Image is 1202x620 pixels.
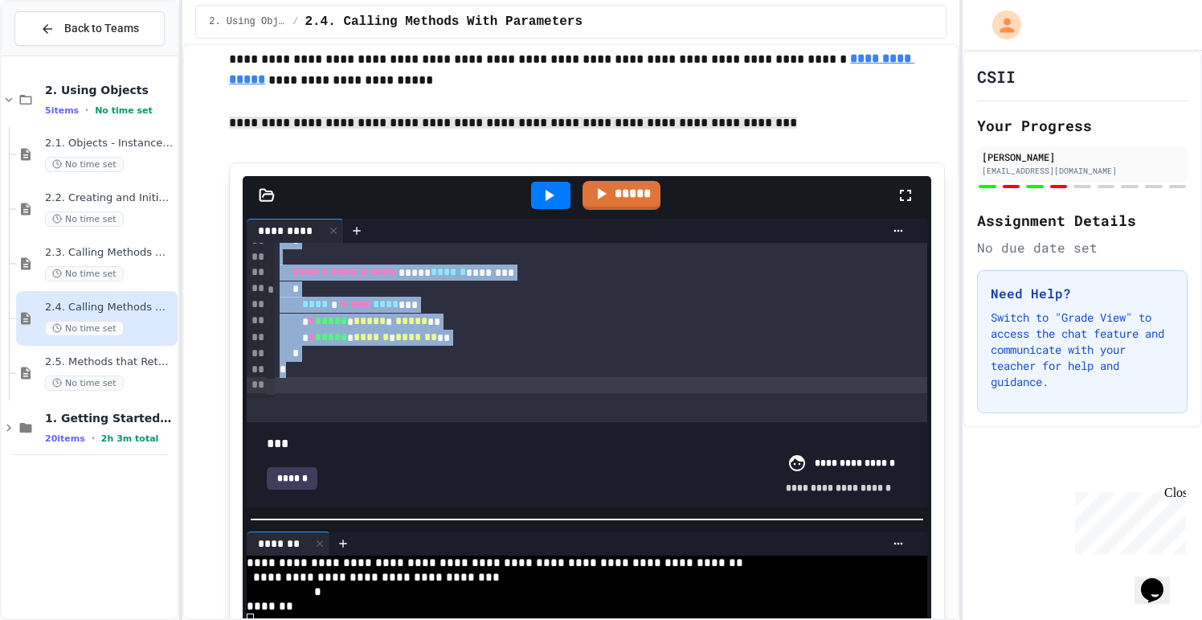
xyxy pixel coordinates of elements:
[975,6,1025,43] div: My Account
[977,209,1188,232] h2: Assignment Details
[64,20,139,37] span: Back to Teams
[45,211,124,227] span: No time set
[45,266,124,281] span: No time set
[1069,486,1186,554] iframe: chat widget
[45,376,124,391] span: No time set
[6,6,111,102] div: Chat with us now!Close
[45,433,85,444] span: 20 items
[305,12,583,31] span: 2.4. Calling Methods With Parameters
[14,11,165,46] button: Back to Teams
[101,433,159,444] span: 2h 3m total
[45,137,174,150] span: 2.1. Objects - Instances of Classes
[1135,556,1186,604] iframe: chat widget
[45,301,174,314] span: 2.4. Calling Methods With Parameters
[292,15,298,28] span: /
[991,310,1174,390] p: Switch to "Grade View" to access the chat feature and communicate with your teacher for help and ...
[209,15,286,28] span: 2. Using Objects
[45,411,174,425] span: 1. Getting Started and Primitive Types
[45,246,174,260] span: 2.3. Calling Methods Without Parameters
[977,238,1188,257] div: No due date set
[991,284,1174,303] h3: Need Help?
[85,104,88,117] span: •
[977,114,1188,137] h2: Your Progress
[95,105,153,116] span: No time set
[45,105,79,116] span: 5 items
[982,150,1183,164] div: [PERSON_NAME]
[45,157,124,172] span: No time set
[45,355,174,369] span: 2.5. Methods that Return Values
[45,321,124,336] span: No time set
[45,83,174,97] span: 2. Using Objects
[982,165,1183,177] div: [EMAIL_ADDRESS][DOMAIN_NAME]
[92,432,95,445] span: •
[45,191,174,205] span: 2.2. Creating and Initializing Objects: Constructors
[977,65,1016,88] h1: CSII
